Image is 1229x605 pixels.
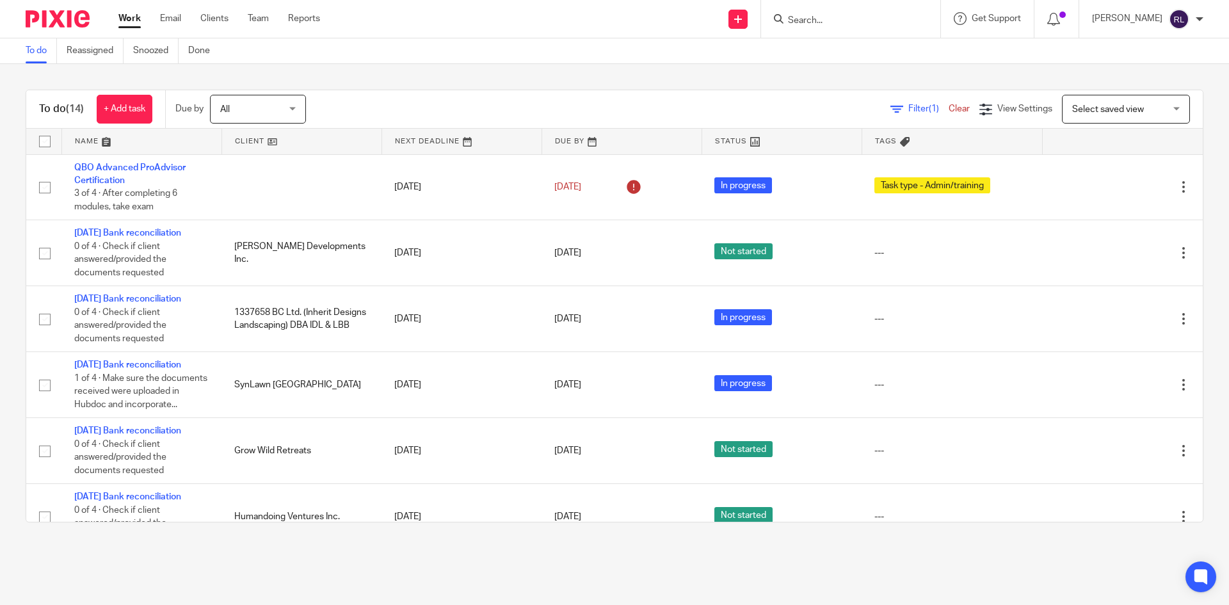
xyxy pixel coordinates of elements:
[949,104,970,113] a: Clear
[874,312,1030,325] div: ---
[74,294,181,303] a: [DATE] Bank reconciliation
[554,380,581,389] span: [DATE]
[554,248,581,257] span: [DATE]
[1072,105,1144,114] span: Select saved view
[160,12,181,25] a: Email
[39,102,84,116] h1: To do
[97,95,152,124] a: + Add task
[188,38,220,63] a: Done
[1092,12,1162,25] p: [PERSON_NAME]
[74,506,166,541] span: 0 of 4 · Check if client answered/provided the documents requested
[382,484,542,550] td: [DATE]
[1169,9,1189,29] img: svg%3E
[714,177,772,193] span: In progress
[200,12,229,25] a: Clients
[908,104,949,113] span: Filter
[382,220,542,286] td: [DATE]
[874,510,1030,523] div: ---
[787,15,902,27] input: Search
[875,138,897,145] span: Tags
[874,177,990,193] span: Task type - Admin/training
[382,352,542,418] td: [DATE]
[248,12,269,25] a: Team
[221,418,382,484] td: Grow Wild Retreats
[74,242,166,277] span: 0 of 4 · Check if client answered/provided the documents requested
[133,38,179,63] a: Snoozed
[714,309,772,325] span: In progress
[26,10,90,28] img: Pixie
[118,12,141,25] a: Work
[74,163,186,185] a: QBO Advanced ProAdvisor Certification
[67,38,124,63] a: Reassigned
[714,507,773,523] span: Not started
[554,446,581,455] span: [DATE]
[74,189,177,211] span: 3 of 4 · After completing 6 modules, take exam
[221,484,382,550] td: Humandoing Ventures Inc.
[714,375,772,391] span: In progress
[714,441,773,457] span: Not started
[874,246,1030,259] div: ---
[554,182,581,191] span: [DATE]
[74,440,166,475] span: 0 of 4 · Check if client answered/provided the documents requested
[220,105,230,114] span: All
[972,14,1021,23] span: Get Support
[74,492,181,501] a: [DATE] Bank reconciliation
[221,352,382,418] td: SynLawn [GEOGRAPHIC_DATA]
[74,229,181,238] a: [DATE] Bank reconciliation
[74,308,166,343] span: 0 of 4 · Check if client answered/provided the documents requested
[714,243,773,259] span: Not started
[929,104,939,113] span: (1)
[288,12,320,25] a: Reports
[382,154,542,220] td: [DATE]
[175,102,204,115] p: Due by
[554,314,581,323] span: [DATE]
[74,360,181,369] a: [DATE] Bank reconciliation
[74,374,207,409] span: 1 of 4 · Make sure the documents received were uploaded in Hubdoc and incorporate...
[997,104,1052,113] span: View Settings
[66,104,84,114] span: (14)
[221,286,382,352] td: 1337658 BC Ltd. (Inherit Designs Landscaping) DBA IDL & LBB
[74,426,181,435] a: [DATE] Bank reconciliation
[554,512,581,521] span: [DATE]
[221,220,382,286] td: [PERSON_NAME] Developments Inc.
[382,286,542,352] td: [DATE]
[26,38,57,63] a: To do
[874,444,1030,457] div: ---
[382,418,542,484] td: [DATE]
[874,378,1030,391] div: ---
